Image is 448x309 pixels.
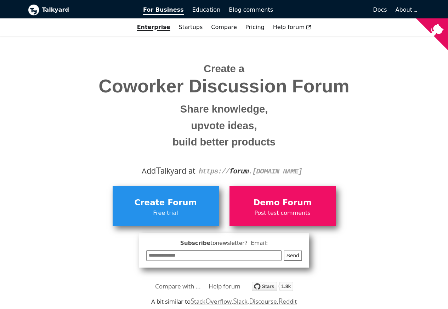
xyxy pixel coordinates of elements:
span: Post test comments [233,208,332,218]
img: Talkyard logo [28,4,39,16]
span: T [156,164,161,177]
span: Subscribe [146,239,302,248]
span: Docs [373,6,387,13]
span: Blog comments [229,6,273,13]
span: R [278,296,283,306]
div: Add alkyard at [33,165,415,177]
a: Discourse [249,297,277,305]
a: Compare [211,24,237,30]
a: For Business [139,4,188,16]
a: Docs [277,4,391,16]
span: S [233,296,237,306]
a: Slack [233,297,247,305]
a: Help forum [269,21,316,33]
small: build better products [33,134,415,150]
a: Startups [175,21,207,33]
img: talkyard.svg [252,282,293,291]
span: Help forum [273,24,311,30]
a: Blog comments [225,4,277,16]
span: O [205,296,211,306]
a: Talkyard logoTalkyard [28,4,134,16]
a: About [396,6,416,13]
small: Share knowledge, [33,101,415,118]
a: StackOverflow [191,297,232,305]
span: Education [192,6,221,13]
a: Star debiki/talkyard on GitHub [252,283,293,293]
span: Free trial [116,208,215,218]
a: Compare with ... [155,281,201,292]
a: Reddit [278,297,297,305]
button: Send [284,250,302,261]
a: Demo ForumPost test comments [229,186,336,225]
strong: forum [229,167,249,176]
span: to newsletter ? Email: [210,240,268,246]
code: https:// . [DOMAIN_NAME] [199,167,302,176]
small: upvote ideas, [33,118,415,134]
a: Create ForumFree trial [113,186,219,225]
span: Demo Forum [233,196,332,210]
a: Help forum [209,281,240,292]
b: Talkyard [42,5,134,15]
span: For Business [143,6,184,15]
span: S [191,296,194,306]
span: Create Forum [116,196,215,210]
span: Coworker Discussion Forum [33,76,415,96]
span: Create a [204,63,244,74]
a: Pricing [241,21,269,33]
a: Education [188,4,225,16]
a: Enterprise [133,21,175,33]
span: D [249,296,254,306]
